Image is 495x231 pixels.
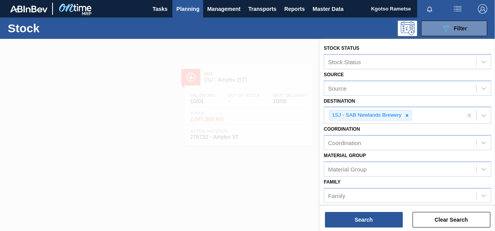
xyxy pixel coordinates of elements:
label: Family [324,179,341,185]
button: Filter [421,21,487,36]
span: Tasks [151,4,169,14]
label: Material Group [324,153,366,158]
div: 1SJ - SAB Newlands Brewery [330,110,403,120]
label: Coordination [324,126,360,132]
span: Master Data [312,4,343,14]
span: Planning [176,4,199,14]
h1: Stock [8,24,115,33]
span: Transports [248,4,276,14]
div: Coordination [328,140,361,146]
label: Destination [324,98,355,104]
img: userActions [453,4,462,14]
button: Notifications [417,3,442,14]
label: Stock Status [324,45,359,51]
div: Stock Status [328,58,361,65]
div: Source [328,85,347,91]
div: Material Group [328,166,367,172]
img: Logout [478,4,487,14]
span: Reports [284,4,305,14]
label: Source [324,72,344,77]
img: TNhmsLtSVTkK8tSr43FrP2fwEKptu5GPRR3wAAAABJRU5ErkJggg== [10,5,47,12]
span: Filter [454,25,467,31]
div: Family [328,192,345,199]
div: Programming: no user selected [398,21,417,36]
span: Management [207,4,240,14]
